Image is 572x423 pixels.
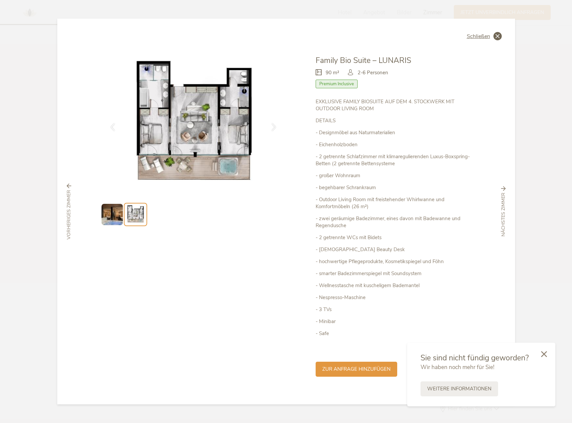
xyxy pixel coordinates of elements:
[316,246,471,253] p: - [DEMOGRAPHIC_DATA] Beauty Desk
[316,184,471,191] p: - begehbarer Schrankraum
[316,153,471,167] p: - 2 getrennte Schlafzimmer mit klimaregulierenden Luxus-Boxspring-Betten (2 getrennte Bettensysteme
[126,205,145,224] img: Preview
[500,193,507,236] span: nächstes Zimmer
[316,215,471,229] p: - zwei geräumige Badezimmer, eines davon mit Badewanne und Regendusche
[421,353,529,363] span: Sie sind nicht fündig geworden?
[326,69,339,76] span: 90 m²
[421,381,498,396] a: Weitere Informationen
[316,282,471,289] p: - Wellnesstasche mit kuscheligem Bademantel
[102,204,123,225] img: Preview
[316,258,471,265] p: - hochwertige Pflegeprodukte, Kosmetikspiegel und Föhn
[101,55,286,195] img: Family Bio Suite – LUNARIS
[427,385,491,392] span: Weitere Informationen
[316,196,471,210] p: - Outdoor Living Room mit freistehender Whirlwanne und Komfortmöbeln (26 m²)
[316,172,471,179] p: - großer Wohnraum
[316,270,471,277] p: - smarter Badezimmerspiegel mit Soundsystem
[316,98,471,112] p: EXKLUSIVE FAMILY BIOSUITE AUF DEM 4. STOCKWERK MIT OUTDOOR LIVING ROOM
[316,80,358,88] span: Premium Inclusive
[316,55,411,66] span: Family Bio Suite – LUNARIS
[66,190,72,239] span: vorheriges Zimmer
[421,363,494,371] span: Wir haben noch mehr für Sie!
[358,69,388,76] span: 2-6 Personen
[316,117,471,124] p: DETAILS
[316,234,471,241] p: - 2 getrennte WCs mit Bidets
[316,129,471,136] p: - Designmöbel aus Naturmaterialien
[316,141,471,148] p: - Eichenholzboden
